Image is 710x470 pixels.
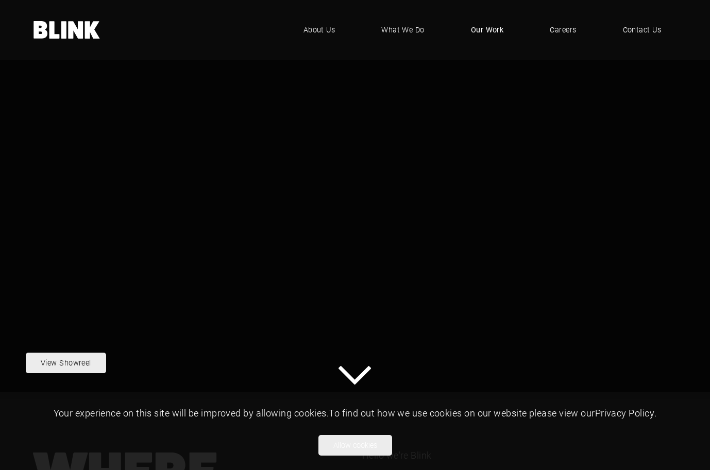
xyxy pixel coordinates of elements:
a: View Showreel [26,353,106,373]
span: About Us [303,24,335,36]
span: Your experience on this site will be improved by allowing cookies. To find out how we use cookies... [54,407,657,419]
a: What We Do [366,14,440,45]
span: What We Do [381,24,425,36]
a: Careers [534,14,591,45]
a: Privacy Policy [595,407,654,419]
a: Our Work [455,14,519,45]
nobr: View Showreel [41,358,91,368]
button: Allow cookies [318,435,392,456]
span: Careers [550,24,576,36]
span: Contact Us [623,24,662,36]
a: Home [33,21,100,39]
span: Our Work [471,24,504,36]
a: Contact Us [607,14,677,45]
a: About Us [288,14,351,45]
